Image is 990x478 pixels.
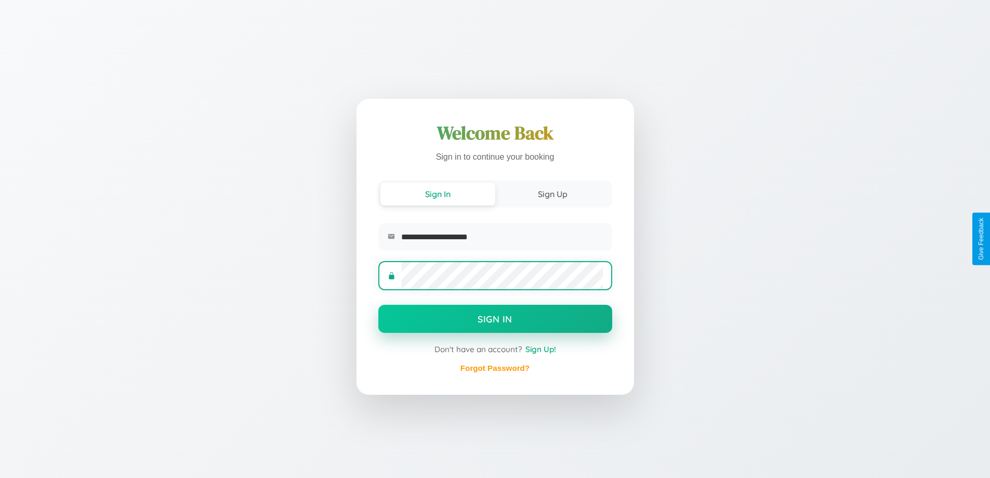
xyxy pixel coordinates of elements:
h1: Welcome Back [378,121,612,146]
span: Sign Up! [525,344,556,354]
div: Give Feedback [978,218,985,260]
div: Don't have an account? [378,344,612,354]
p: Sign in to continue your booking [378,150,612,165]
a: Forgot Password? [460,364,530,372]
button: Sign In [380,183,495,205]
button: Sign In [378,305,612,333]
button: Sign Up [495,183,610,205]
